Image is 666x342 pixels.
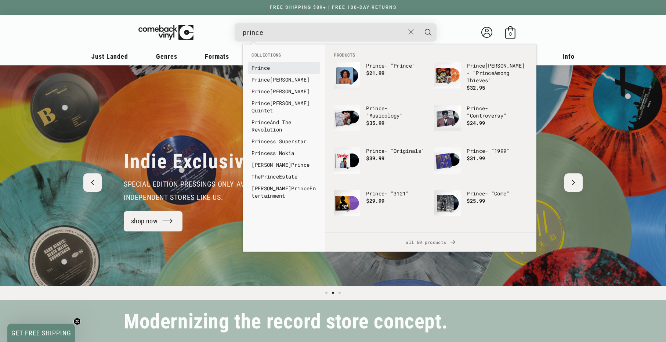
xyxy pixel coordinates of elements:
a: Prince - "Come" Prince- "Come" $25.99 [434,190,528,225]
img: Prince - "Come" [434,190,461,216]
a: Prince - "Originals" Prince- "Originals" $39.99 [334,147,427,183]
a: Princess Superstar [251,138,316,145]
b: Prince [251,88,270,95]
p: - "Originals" [366,147,427,155]
span: Info [562,53,575,60]
li: collections: Prince Paul [248,74,320,86]
img: Prince Paul - "Prince Among Thieves" [434,62,461,89]
b: Prince [467,147,485,154]
button: Next slide [564,173,583,192]
a: shop now [124,211,182,231]
p: - "1999" [467,147,528,155]
button: Load slide 2 of 3 [330,289,336,296]
p: - "Come" [467,190,528,197]
a: PrinceAnd The Revolution [251,119,316,133]
li: products: Prince - "Controversy" [431,101,531,144]
b: Prince [251,64,270,71]
li: collections: Prince [248,62,320,74]
a: Prince[PERSON_NAME] [251,76,316,83]
b: Prince [291,185,310,192]
p: - "Musicology" [366,105,427,119]
button: Close teaser [73,318,81,325]
a: Prince[PERSON_NAME] [251,88,316,95]
b: Prince [366,105,384,112]
span: $29.99 [366,197,384,204]
li: products: Prince - "Originals" [330,144,431,186]
a: [PERSON_NAME]PrinceEntertainment [251,185,316,199]
h2: Modernizing the record store concept. [124,313,448,330]
div: Search [235,23,437,42]
b: Prince [366,190,384,197]
a: Prince - "1999" Prince- "1999" $31.99 [434,147,528,183]
b: Prince [467,62,485,69]
li: products: Prince Paul - "Prince Among Thieves" [431,58,531,101]
p: - " " [366,62,427,69]
a: Prince - "Musicology" Prince- "Musicology" $35.99 [334,105,427,140]
li: collections: Prince And The Revolution [248,116,320,136]
span: $31.99 [467,155,485,162]
a: ThePrinceEstate [251,173,316,180]
li: products: Prince - "Lovesexy" [330,229,431,271]
li: Products [330,52,531,58]
div: Products [325,44,536,232]
li: collections: Princess Nokia [248,147,320,159]
div: Collections [243,44,325,205]
a: Prince Paul - "Prince Among Thieves" Prince[PERSON_NAME] - "PrinceAmong Thieves" $32.95 [434,62,528,97]
h2: Indie Exclusives [124,150,264,174]
div: GET FREE SHIPPINGClose teaser [7,324,75,342]
b: Prince [251,76,270,83]
li: products: Prince - "Prince" [330,58,431,101]
li: products: Prince - "Come" [431,186,531,229]
li: collections: Louis Prince [248,159,320,171]
span: 0 [509,31,512,37]
img: Prince - "3121" [334,190,360,216]
b: Prince [251,138,270,145]
b: Prince [467,190,485,197]
li: products: Prince - "Planet Earth" [431,229,531,271]
span: Genres [156,53,177,60]
div: View All [325,232,536,252]
button: Load slide 1 of 3 [323,289,330,296]
b: Prince [394,62,412,69]
li: collections: Prince Royce [248,86,320,97]
button: Load slide 3 of 3 [336,289,343,296]
img: Prince - "Originals" [334,147,360,174]
b: Prince [251,119,270,126]
b: Prince [261,173,279,180]
img: Prince - "1999" [434,147,461,174]
a: Princess Nokia [251,150,316,157]
li: products: Prince - "Musicology" [330,101,431,144]
span: special edition pressings only available from independent stores like us. [124,180,292,202]
button: Search [419,23,437,42]
li: collections: Prince Lasha Quintet [248,97,320,116]
b: Prince [467,105,485,112]
a: Prince - "Controversy" Prince- "Controversy" $24.99 [434,105,528,140]
p: [PERSON_NAME] - " Among Thieves" [467,62,528,84]
span: all 60 products [331,233,531,252]
img: Prince - "Musicology" [334,105,360,131]
input: When autocomplete results are available use up and down arrows to review and enter to select [243,25,405,40]
button: Close [405,24,418,40]
li: collections: The Prince Estate [248,171,320,183]
li: collections: Princess Superstar [248,136,320,147]
li: products: Prince - "1999" [431,144,531,186]
a: Prince [251,64,316,72]
b: Prince [291,161,310,168]
span: $24.99 [467,119,485,126]
p: - "Controversy" [467,105,528,119]
b: Prince [366,147,384,154]
span: $39.99 [366,155,384,162]
span: $35.99 [366,119,384,126]
p: - "3121" [366,190,427,197]
button: Previous slide [83,173,102,192]
a: Prince - "3121" Prince- "3121" $29.99 [334,190,427,225]
a: [PERSON_NAME]Prince [251,161,316,169]
img: Prince - "Prince" [334,62,360,89]
b: Prince [476,69,494,76]
li: Collections [248,52,320,62]
span: GET FREE SHIPPING [11,329,71,337]
span: Just Landed [91,53,128,60]
img: Prince - "Controversy" [434,105,461,131]
span: $25.99 [467,197,485,204]
b: Prince [251,100,270,107]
